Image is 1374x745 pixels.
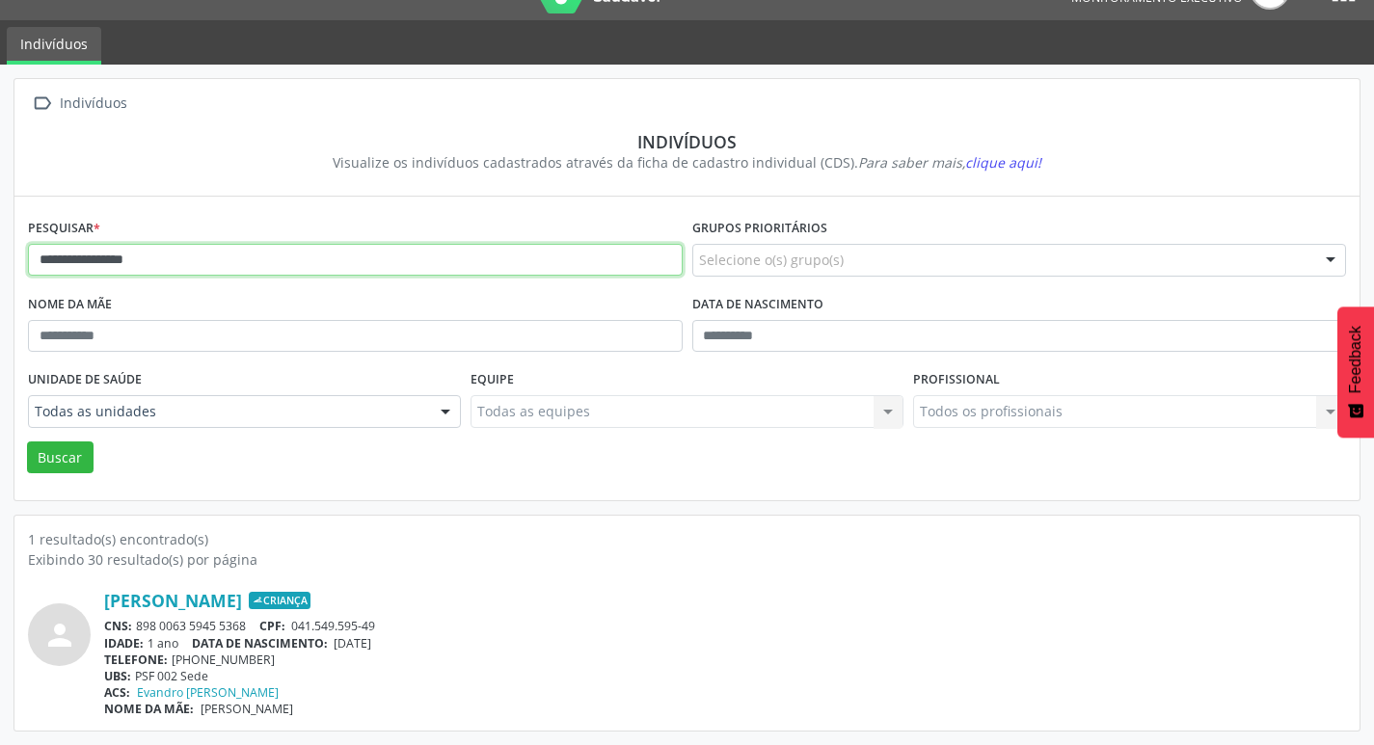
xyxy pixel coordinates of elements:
span: [DATE] [334,635,371,652]
a: Evandro [PERSON_NAME] [137,684,279,701]
label: Unidade de saúde [28,365,142,395]
i: person [42,618,77,652]
i: Para saber mais, [858,153,1041,172]
button: Buscar [27,441,94,474]
label: Profissional [913,365,1000,395]
a: [PERSON_NAME] [104,590,242,611]
a:  Indivíduos [28,90,130,118]
span: CPF: [259,618,285,634]
label: Nome da mãe [28,290,112,320]
label: Data de nascimento [692,290,823,320]
span: Selecione o(s) grupo(s) [699,250,844,270]
span: 041.549.595-49 [291,618,375,634]
div: Exibindo 30 resultado(s) por página [28,549,1346,570]
span: NOME DA MÃE: [104,701,194,717]
div: [PHONE_NUMBER] [104,652,1346,668]
div: Visualize os indivíduos cadastrados através da ficha de cadastro individual (CDS). [41,152,1333,173]
div: 898 0063 5945 5368 [104,618,1346,634]
span: DATA DE NASCIMENTO: [192,635,328,652]
span: Feedback [1347,326,1364,393]
label: Grupos prioritários [692,214,827,244]
span: clique aqui! [965,153,1041,172]
label: Equipe [471,365,514,395]
div: 1 resultado(s) encontrado(s) [28,529,1346,549]
label: Pesquisar [28,214,100,244]
a: Indivíduos [7,27,101,65]
span: Todas as unidades [35,402,421,421]
span: ACS: [104,684,130,701]
div: PSF 002 Sede [104,668,1346,684]
span: Criança [249,592,310,609]
div: Indivíduos [56,90,130,118]
i:  [28,90,56,118]
button: Feedback - Mostrar pesquisa [1337,306,1374,438]
div: Indivíduos [41,131,1333,152]
span: CNS: [104,618,132,634]
span: UBS: [104,668,131,684]
span: TELEFONE: [104,652,168,668]
div: 1 ano [104,635,1346,652]
span: IDADE: [104,635,144,652]
span: [PERSON_NAME] [201,701,293,717]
